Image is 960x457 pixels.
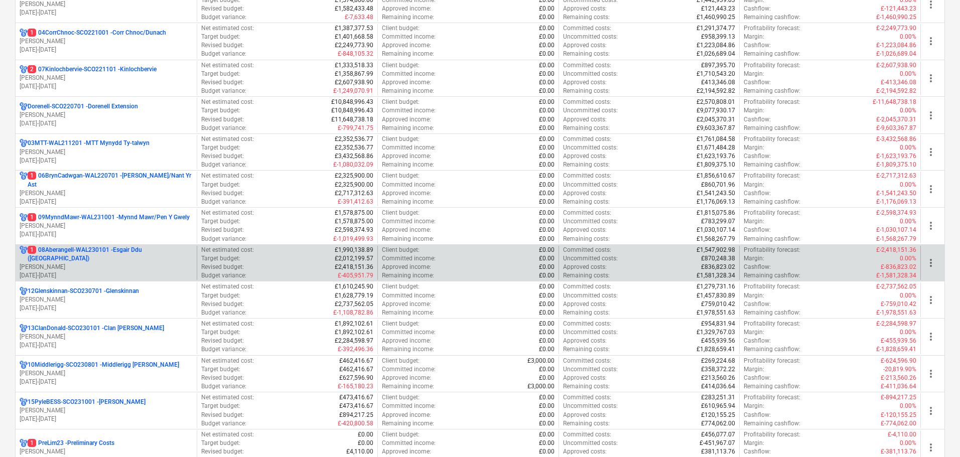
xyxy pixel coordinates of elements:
p: Revised budget : [201,41,244,50]
p: £10,848,996.43 [331,98,373,106]
p: 09MynndMawr-WAL231001 - Mynnd Mawr/Pen Y Gwely [28,213,190,222]
p: Target budget : [201,106,240,115]
p: 0.00% [900,33,916,41]
p: Revised budget : [201,152,244,161]
p: £-2,717,312.63 [876,172,916,180]
div: 207Kinlochbervie-SCO221101 -Kinlochbervie[PERSON_NAME][DATE]-[DATE] [20,65,193,91]
p: £2,194,592.82 [697,87,735,95]
p: £-7,633.48 [345,13,373,22]
p: [PERSON_NAME] [20,189,193,198]
p: Margin : [744,217,764,226]
p: Cashflow : [744,78,771,87]
p: £0.00 [539,172,555,180]
div: Project has multi currencies enabled [20,29,28,37]
span: more_vert [925,72,937,84]
p: [DATE] - [DATE] [20,198,193,206]
p: Uncommitted costs : [563,70,618,78]
p: £0.00 [539,189,555,198]
p: £0.00 [539,161,555,169]
p: Net estimated cost : [201,135,254,143]
p: [DATE] - [DATE] [20,304,193,313]
p: Remaining income : [382,198,434,206]
p: £783,299.07 [701,217,735,226]
div: 10Middlerigg-SCO230801 -Middlerigg [PERSON_NAME][PERSON_NAME][DATE]-[DATE] [20,361,193,386]
p: £-2,194,592.82 [876,87,916,95]
p: 06BrynCadwgan-WAL220701 - [PERSON_NAME]/Nant Yr Ast [28,172,193,189]
p: Budget variance : [201,198,246,206]
iframe: Chat Widget [910,409,960,457]
p: Dorenell-SCO220701 - Dorenell Extension [28,102,138,111]
p: Net estimated cost : [201,172,254,180]
span: more_vert [925,109,937,121]
p: £0.00 [539,152,555,161]
p: £0.00 [539,198,555,206]
p: Revised budget : [201,78,244,87]
span: more_vert [925,183,937,195]
p: £0.00 [539,246,555,254]
p: [PERSON_NAME] [20,369,193,378]
p: £9,603,367.87 [697,124,735,132]
p: 15PyleBESS-SCO231001 - [PERSON_NAME] [28,398,146,406]
p: £-1,249,070.91 [333,87,373,95]
p: Margin : [744,181,764,189]
span: 1 [28,439,36,447]
div: 15PyleBESS-SCO231001 -[PERSON_NAME][PERSON_NAME][DATE]-[DATE] [20,398,193,423]
p: 12Glenskinnan-SCO230701 - Glenskinnan [28,287,139,295]
p: £1,761,084.58 [697,135,735,143]
p: £-848,105.32 [338,50,373,58]
p: [DATE] - [DATE] [20,82,193,91]
span: 1 [28,246,36,254]
p: [DATE] - [DATE] [20,157,193,165]
p: £-2,249,773.90 [876,24,916,33]
p: £1,623,193.76 [697,152,735,161]
p: Approved costs : [563,5,607,13]
p: Uncommitted costs : [563,217,618,226]
div: 104CorrChnoc-SCO221001 -Corr Chnoc/Dunach[PERSON_NAME][DATE]-[DATE] [20,29,193,54]
div: Project has multi currencies enabled [20,213,28,222]
p: Client budget : [382,24,420,33]
p: £1,815,075.86 [697,209,735,217]
p: £860,701.96 [701,181,735,189]
p: Remaining income : [382,235,434,243]
span: 2 [28,65,36,73]
p: £-1,809,375.10 [876,161,916,169]
p: Remaining cashflow : [744,50,800,58]
p: £-1,176,069.13 [876,198,916,206]
span: 1 [28,172,36,180]
p: [DATE] - [DATE] [20,119,193,128]
p: [DATE] - [DATE] [20,378,193,386]
p: £413,346.08 [701,78,735,87]
p: £1,291,374.77 [697,24,735,33]
p: Committed costs : [563,135,611,143]
p: £-2,598,374.93 [876,209,916,217]
p: £0.00 [539,181,555,189]
p: Client budget : [382,98,420,106]
div: 106BrynCadwgan-WAL220701 -[PERSON_NAME]/Nant Yr Ast[PERSON_NAME][DATE]-[DATE] [20,172,193,206]
p: £2,249,773.90 [335,41,373,50]
p: [PERSON_NAME] [20,295,193,304]
p: Net estimated cost : [201,24,254,33]
p: [PERSON_NAME] [20,222,193,230]
p: £1,333,518.33 [335,61,373,70]
p: £-1,460,990.25 [876,13,916,22]
p: £121,443.23 [701,5,735,13]
div: Project has multi currencies enabled [20,324,28,333]
p: 0.00% [900,143,916,152]
div: Project has multi currencies enabled [20,65,28,74]
p: £0.00 [539,61,555,70]
p: Remaining income : [382,87,434,95]
div: 109MynndMawr-WAL231001 -Mynnd Mawr/Pen Y Gwely[PERSON_NAME][DATE]-[DATE] [20,213,193,239]
div: Project has multi currencies enabled [20,102,28,111]
p: Remaining costs : [563,161,610,169]
p: Approved costs : [563,41,607,50]
p: £0.00 [539,226,555,234]
p: £0.00 [539,24,555,33]
p: 04CorrChnoc-SCO221001 - Corr Chnoc/Dunach [28,29,166,37]
span: 1 [28,29,36,37]
p: £-1,026,689.04 [876,50,916,58]
p: Profitability forecast : [744,24,800,33]
p: Budget variance : [201,124,246,132]
p: Budget variance : [201,13,246,22]
div: Project has multi currencies enabled [20,246,28,263]
p: Margin : [744,70,764,78]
